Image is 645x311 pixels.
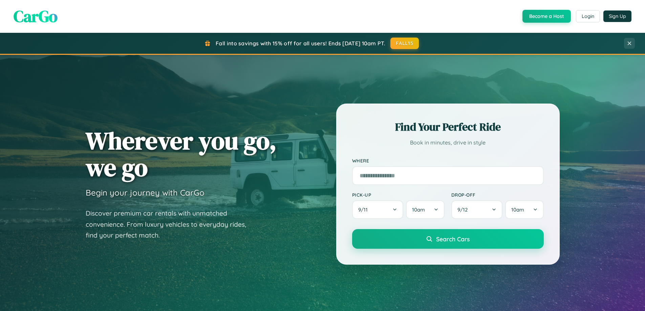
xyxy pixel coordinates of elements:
[505,200,543,219] button: 10am
[451,192,544,198] label: Drop-off
[86,208,255,241] p: Discover premium car rentals with unmatched convenience. From luxury vehicles to everyday rides, ...
[352,119,544,134] h2: Find Your Perfect Ride
[457,206,471,213] span: 9 / 12
[14,5,58,27] span: CarGo
[352,158,544,163] label: Where
[390,38,419,49] button: FALL15
[86,127,277,181] h1: Wherever you go, we go
[352,200,404,219] button: 9/11
[522,10,571,23] button: Become a Host
[451,200,503,219] button: 9/12
[412,206,425,213] span: 10am
[86,187,205,198] h3: Begin your journey with CarGo
[406,200,444,219] button: 10am
[511,206,524,213] span: 10am
[216,40,385,47] span: Fall into savings with 15% off for all users! Ends [DATE] 10am PT.
[358,206,371,213] span: 9 / 11
[352,192,445,198] label: Pick-up
[436,235,470,243] span: Search Cars
[352,138,544,148] p: Book in minutes, drive in style
[576,10,600,22] button: Login
[352,229,544,249] button: Search Cars
[603,10,631,22] button: Sign Up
